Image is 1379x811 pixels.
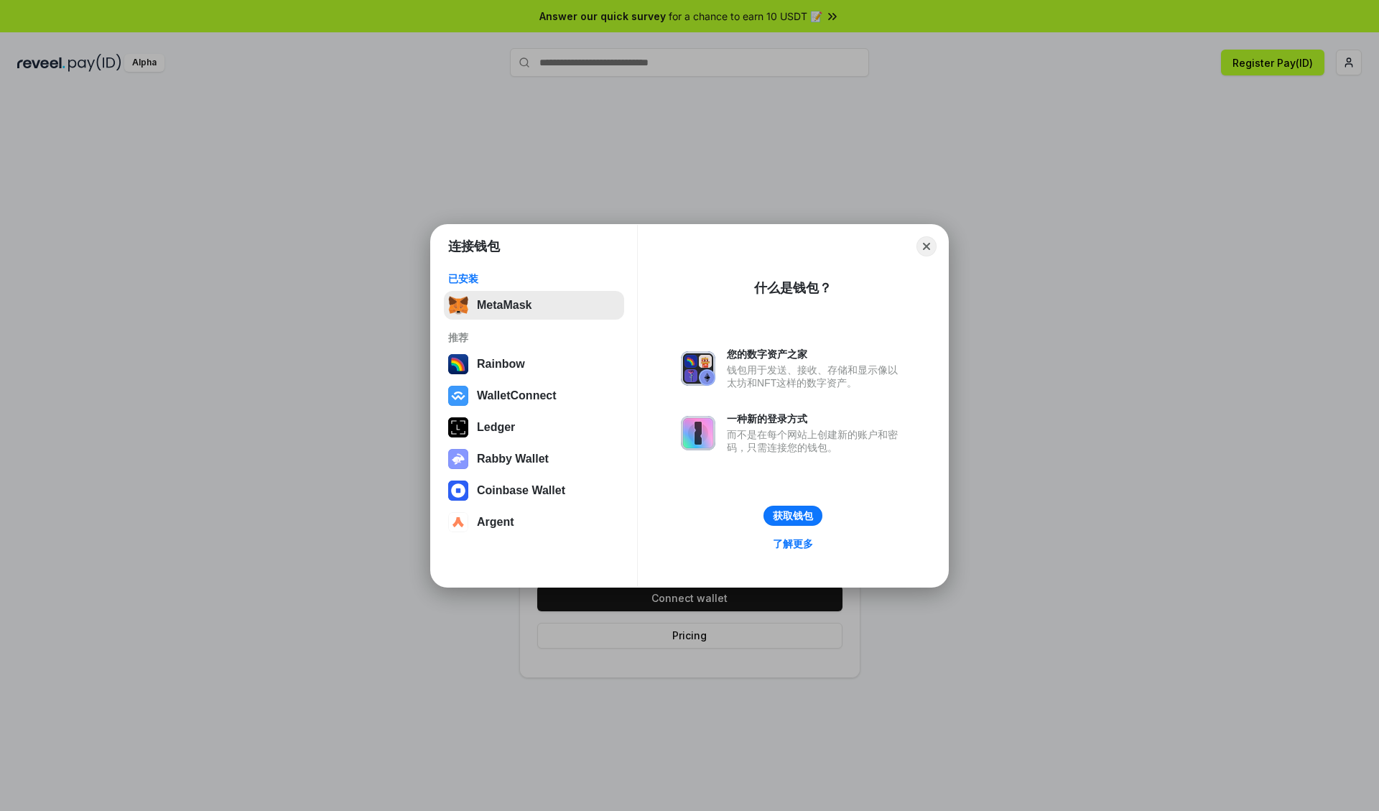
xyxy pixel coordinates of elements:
[681,351,715,386] img: svg+xml,%3Csvg%20xmlns%3D%22http%3A%2F%2Fwww.w3.org%2F2000%2Fsvg%22%20fill%3D%22none%22%20viewBox...
[444,291,624,320] button: MetaMask
[477,484,565,497] div: Coinbase Wallet
[448,272,620,285] div: 已安装
[477,389,557,402] div: WalletConnect
[727,412,905,425] div: 一种新的登录方式
[773,509,813,522] div: 获取钱包
[448,331,620,344] div: 推荐
[448,449,468,469] img: svg+xml,%3Csvg%20xmlns%3D%22http%3A%2F%2Fwww.w3.org%2F2000%2Fsvg%22%20fill%3D%22none%22%20viewBox...
[448,512,468,532] img: svg+xml,%3Csvg%20width%3D%2228%22%20height%3D%2228%22%20viewBox%3D%220%200%2028%2028%22%20fill%3D...
[773,537,813,550] div: 了解更多
[916,236,937,256] button: Close
[754,279,832,297] div: 什么是钱包？
[444,445,624,473] button: Rabby Wallet
[727,428,905,454] div: 而不是在每个网站上创建新的账户和密码，只需连接您的钱包。
[444,476,624,505] button: Coinbase Wallet
[477,516,514,529] div: Argent
[448,481,468,501] img: svg+xml,%3Csvg%20width%3D%2228%22%20height%3D%2228%22%20viewBox%3D%220%200%2028%2028%22%20fill%3D...
[477,299,531,312] div: MetaMask
[448,295,468,315] img: svg+xml,%3Csvg%20fill%3D%22none%22%20height%3D%2233%22%20viewBox%3D%220%200%2035%2033%22%20width%...
[764,534,822,553] a: 了解更多
[477,421,515,434] div: Ledger
[477,358,525,371] div: Rainbow
[681,416,715,450] img: svg+xml,%3Csvg%20xmlns%3D%22http%3A%2F%2Fwww.w3.org%2F2000%2Fsvg%22%20fill%3D%22none%22%20viewBox...
[448,238,500,255] h1: 连接钱包
[727,363,905,389] div: 钱包用于发送、接收、存储和显示像以太坊和NFT这样的数字资产。
[477,453,549,465] div: Rabby Wallet
[727,348,905,361] div: 您的数字资产之家
[448,354,468,374] img: svg+xml,%3Csvg%20width%3D%22120%22%20height%3D%22120%22%20viewBox%3D%220%200%20120%20120%22%20fil...
[444,508,624,537] button: Argent
[444,381,624,410] button: WalletConnect
[448,386,468,406] img: svg+xml,%3Csvg%20width%3D%2228%22%20height%3D%2228%22%20viewBox%3D%220%200%2028%2028%22%20fill%3D...
[763,506,822,526] button: 获取钱包
[444,350,624,379] button: Rainbow
[444,413,624,442] button: Ledger
[448,417,468,437] img: svg+xml,%3Csvg%20xmlns%3D%22http%3A%2F%2Fwww.w3.org%2F2000%2Fsvg%22%20width%3D%2228%22%20height%3...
